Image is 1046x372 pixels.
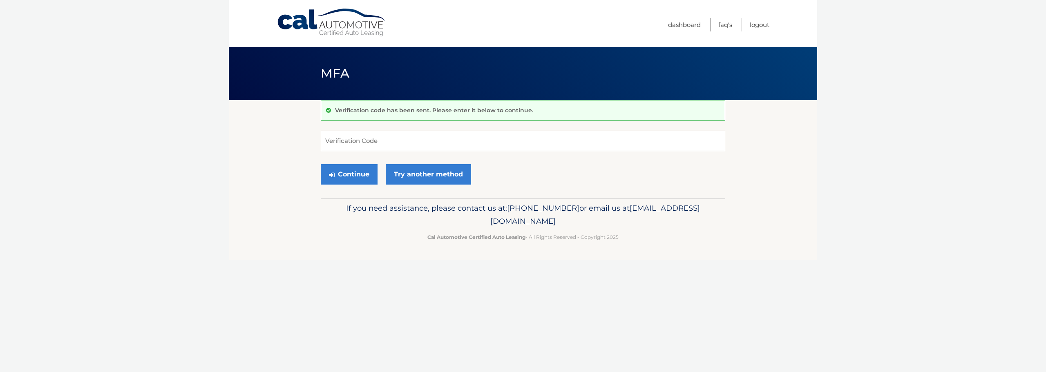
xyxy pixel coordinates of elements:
[507,203,579,213] span: [PHONE_NUMBER]
[321,131,725,151] input: Verification Code
[718,18,732,31] a: FAQ's
[321,164,378,185] button: Continue
[321,66,349,81] span: MFA
[277,8,387,37] a: Cal Automotive
[326,233,720,241] p: - All Rights Reserved - Copyright 2025
[335,107,533,114] p: Verification code has been sent. Please enter it below to continue.
[490,203,700,226] span: [EMAIL_ADDRESS][DOMAIN_NAME]
[668,18,701,31] a: Dashboard
[427,234,525,240] strong: Cal Automotive Certified Auto Leasing
[750,18,769,31] a: Logout
[326,202,720,228] p: If you need assistance, please contact us at: or email us at
[386,164,471,185] a: Try another method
